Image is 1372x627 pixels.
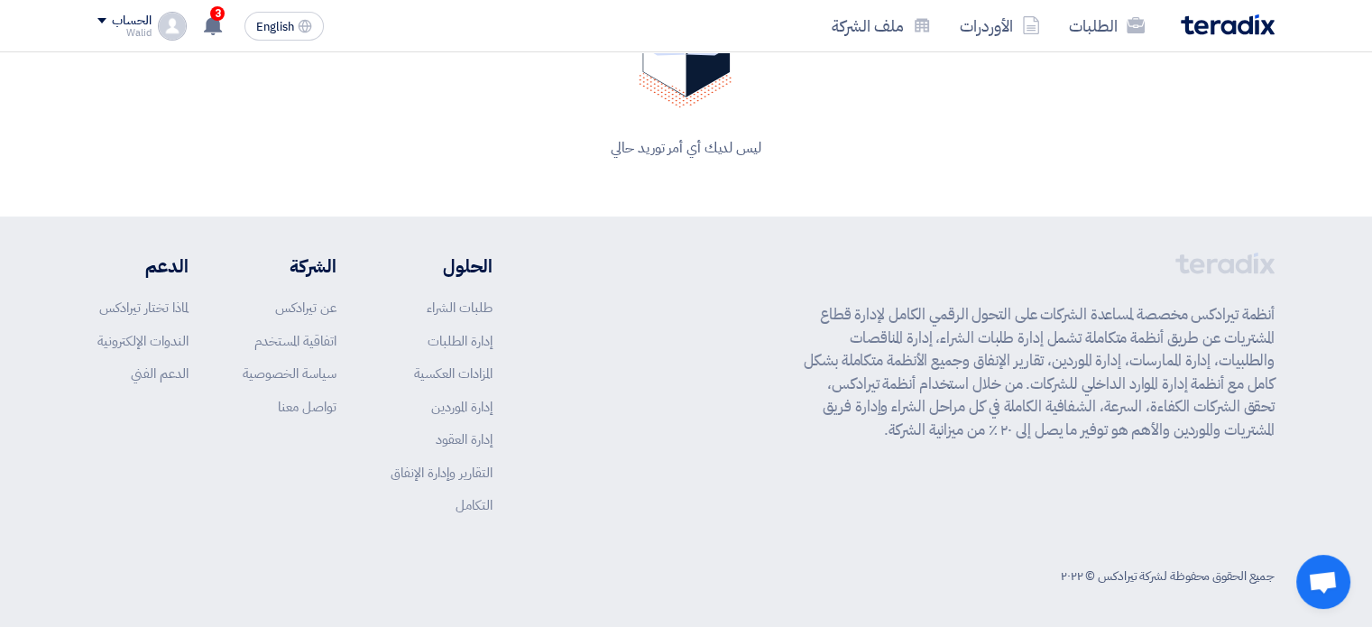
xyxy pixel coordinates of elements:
li: الدعم [97,253,189,280]
a: التقارير وإدارة الإنفاق [391,463,493,483]
a: اتفاقية المستخدم [254,331,336,351]
a: تواصل معنا [278,397,336,417]
a: إدارة الموردين [431,397,493,417]
div: Walid [97,28,151,38]
a: المزادات العكسية [414,364,493,383]
div: جميع الحقوق محفوظة لشركة تيرادكس © ٢٠٢٢ [1061,567,1275,586]
a: التكامل [456,495,493,515]
a: الدعم الفني [131,364,189,383]
span: English [256,21,294,33]
li: الحلول [391,253,493,280]
a: إدارة الطلبات [428,331,493,351]
span: 3 [210,6,225,21]
a: ملف الشركة [817,5,945,47]
p: أنظمة تيرادكس مخصصة لمساعدة الشركات على التحول الرقمي الكامل لإدارة قطاع المشتريات عن طريق أنظمة ... [804,303,1275,441]
a: الأوردرات [945,5,1054,47]
li: الشركة [243,253,336,280]
a: لماذا تختار تيرادكس [99,298,189,318]
img: profile_test.png [158,12,187,41]
div: الحساب [112,14,151,29]
div: ليس لديك أي أمر توريد حالي [119,137,1253,159]
div: دردشة مفتوحة [1296,555,1350,609]
a: عن تيرادكس [275,298,336,318]
a: الندوات الإلكترونية [97,331,189,351]
a: الطلبات [1054,5,1159,47]
a: طلبات الشراء [427,298,493,318]
a: إدارة العقود [436,429,493,449]
button: English [244,12,324,41]
a: سياسة الخصوصية [243,364,336,383]
img: Teradix logo [1181,14,1275,35]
